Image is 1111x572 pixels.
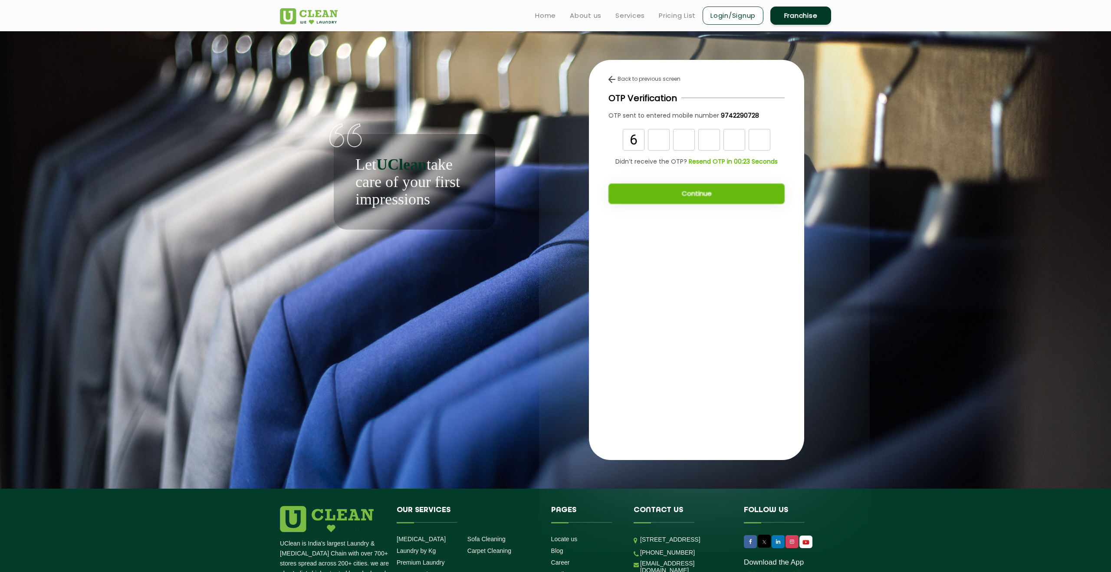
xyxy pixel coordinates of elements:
h4: Contact us [634,506,731,523]
a: Sofa Cleaning [467,536,506,542]
img: quote-img [329,123,362,148]
a: Pricing List [659,10,696,21]
p: OTP Verification [608,92,677,105]
a: Locate us [551,536,578,542]
a: Career [551,559,570,566]
a: 9742290728 [719,111,759,120]
a: [MEDICAL_DATA] [397,536,446,542]
div: Back to previous screen [608,75,785,83]
img: UClean Laundry and Dry Cleaning [280,8,338,24]
a: Laundry by Kg [397,547,436,554]
p: Let take care of your first impressions [355,156,473,208]
b: Resend OTP in 00:23 Seconds [689,157,778,166]
a: [PHONE_NUMBER] [640,549,695,556]
img: logo.png [280,506,374,532]
a: Download the App [744,558,804,567]
a: About us [570,10,602,21]
a: Resend OTP in 00:23 Seconds [687,157,778,166]
span: OTP sent to entered mobile number [608,111,719,120]
span: Didn’t receive the OTP? [615,157,687,166]
a: Premium Laundry [397,559,445,566]
a: Login/Signup [703,7,763,25]
a: Blog [551,547,563,554]
h4: Our Services [397,506,538,523]
b: UClean [376,156,427,173]
b: 9742290728 [721,111,759,120]
h4: Follow us [744,506,820,523]
img: back-arrow.svg [608,76,615,83]
p: [STREET_ADDRESS] [640,535,731,545]
a: Carpet Cleaning [467,547,511,554]
h4: Pages [551,506,621,523]
a: Franchise [770,7,831,25]
a: Home [535,10,556,21]
img: UClean Laundry and Dry Cleaning [800,538,812,547]
a: Services [615,10,645,21]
